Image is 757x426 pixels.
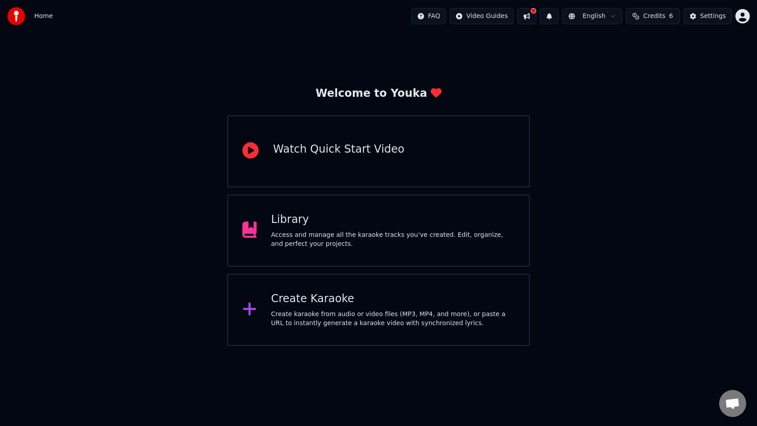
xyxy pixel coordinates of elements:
[684,8,732,24] button: Settings
[271,292,515,306] div: Create Karaoke
[271,231,515,249] div: Access and manage all the karaoke tracks you’ve created. Edit, organize, and perfect your projects.
[643,12,665,21] span: Credits
[271,310,515,328] div: Create karaoke from audio or video files (MP3, MP4, and more), or paste a URL to instantly genera...
[315,86,442,101] div: Welcome to Youka
[411,8,446,24] button: FAQ
[34,12,53,21] nav: breadcrumb
[719,390,746,417] a: Open chat
[271,213,515,227] div: Library
[700,12,726,21] div: Settings
[450,8,514,24] button: Video Guides
[669,12,673,21] span: 6
[626,8,680,24] button: Credits6
[273,142,404,157] div: Watch Quick Start Video
[7,7,25,25] img: youka
[34,12,53,21] span: Home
